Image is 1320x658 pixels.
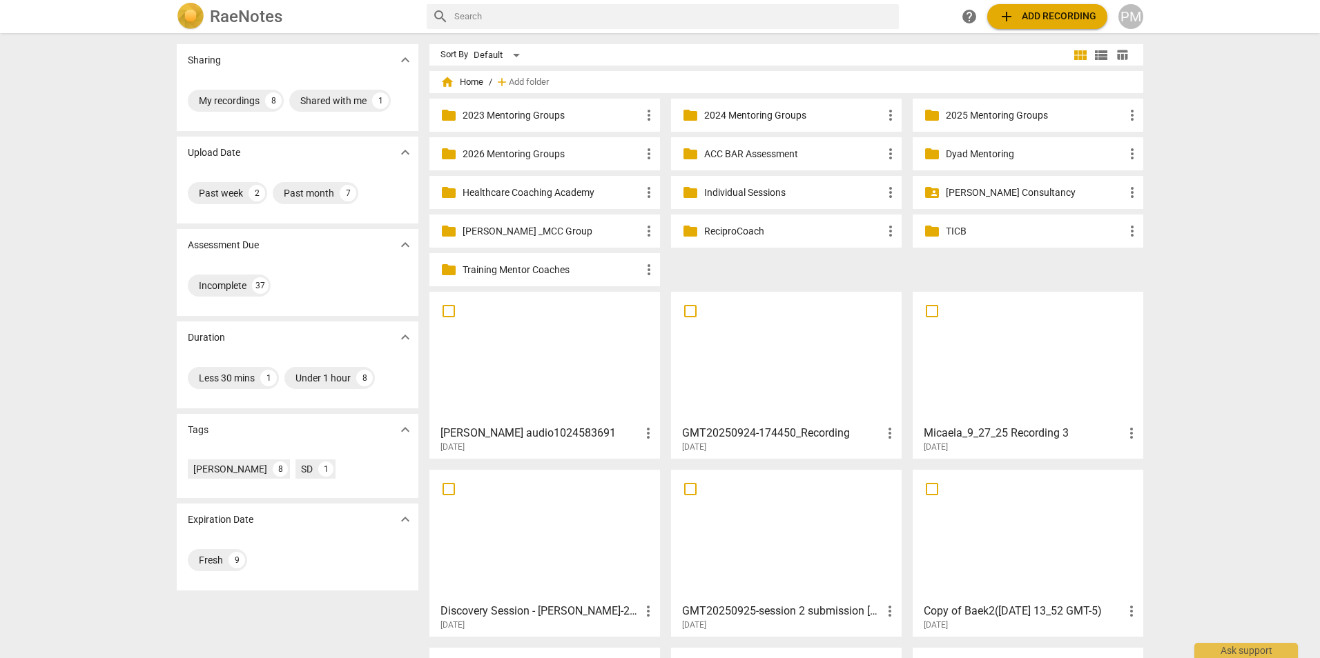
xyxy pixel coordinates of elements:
p: Dyad Mentoring [946,147,1124,161]
div: Sort By [440,50,468,60]
span: help [961,8,978,25]
h3: Discovery Session - Anthony Goolsby-20250910_121832-Meeting Recording [440,603,640,619]
div: Shared with me [300,94,367,108]
div: Past week [199,186,243,200]
span: more_vert [641,223,657,239]
span: view_list [1093,47,1109,63]
span: search [432,8,449,25]
div: Ask support [1194,643,1298,658]
span: folder [440,146,457,162]
div: Past month [284,186,334,200]
div: Under 1 hour [295,371,351,385]
div: 7 [340,185,356,201]
button: List view [1091,45,1112,66]
span: Add recording [998,8,1096,25]
span: more_vert [1123,425,1140,441]
h3: Copy of Baek2(2025-09-24 13_52 GMT-5) [924,603,1123,619]
span: more_vert [882,603,898,619]
span: folder [440,223,457,239]
div: 8 [273,461,288,477]
p: Melnyk Consultancy [946,186,1124,200]
img: Logo [177,3,204,30]
a: LogoRaeNotes [177,3,416,30]
span: [DATE] [440,619,465,631]
span: more_vert [640,603,657,619]
span: table_chart [1116,48,1129,61]
div: My recordings [199,94,260,108]
p: 2025 Mentoring Groups [946,108,1124,123]
span: more_vert [882,146,899,162]
button: Show more [395,142,416,163]
span: folder [924,223,940,239]
p: 2026 Mentoring Groups [463,147,641,161]
p: Training Mentor Coaches [463,263,641,277]
button: Show more [395,235,416,255]
span: [DATE] [924,441,948,453]
span: more_vert [641,184,657,201]
span: more_vert [1124,146,1141,162]
span: folder [682,184,699,201]
span: more_vert [1123,603,1140,619]
div: SD [301,462,313,476]
a: Help [957,4,982,29]
span: expand_more [397,329,414,346]
div: Default [474,44,525,66]
p: Duration [188,330,225,345]
span: expand_more [397,237,414,253]
span: folder [924,146,940,162]
div: Incomplete [199,279,246,292]
span: more_vert [882,425,898,441]
span: [DATE] [682,619,706,631]
h3: Lindsay McGeachie audio1024583691 [440,425,640,441]
a: [PERSON_NAME] audio1024583691[DATE] [434,297,655,452]
div: 2 [249,185,265,201]
p: ACC BAR Assessment [704,147,882,161]
span: more_vert [882,184,899,201]
span: folder [440,261,457,278]
p: ReciproCoach [704,224,882,239]
a: GMT20250925-session 2 submission [PERSON_NAME][DATE] [676,475,897,630]
span: folder [682,223,699,239]
span: Home [440,75,483,89]
h3: GMT20250925-session 2 submission Joy McLaughlin [682,603,882,619]
span: more_vert [1124,107,1141,123]
a: Micaela_9_27_25 Recording 3[DATE] [918,297,1138,452]
div: 8 [356,370,373,386]
span: more_vert [882,223,899,239]
span: [DATE] [682,441,706,453]
span: add [495,75,509,89]
span: [DATE] [440,441,465,453]
span: home [440,75,454,89]
span: folder [924,107,940,123]
span: [DATE] [924,619,948,631]
span: more_vert [641,146,657,162]
p: TICB [946,224,1124,239]
a: Copy of Baek2([DATE] 13_52 GMT-5)[DATE] [918,475,1138,630]
div: 37 [252,277,269,294]
span: folder [682,146,699,162]
p: Upload Date [188,146,240,160]
span: add [998,8,1015,25]
p: Tags [188,423,208,437]
p: Healthcare Coaching Academy [463,186,641,200]
p: Individual Sessions [704,186,882,200]
span: more_vert [641,261,657,278]
p: Expiration Date [188,512,253,527]
button: Upload [987,4,1107,29]
span: more_vert [640,425,657,441]
p: Assessment Due [188,238,259,252]
span: more_vert [1124,184,1141,201]
h3: GMT20250924-174450_Recording [682,425,882,441]
span: expand_more [397,511,414,528]
span: more_vert [1124,223,1141,239]
p: Pauline Melnyk _MCC Group [463,224,641,239]
a: Discovery Session - [PERSON_NAME]-20250910_121832-Meeting Recording[DATE] [434,475,655,630]
button: Tile view [1070,45,1091,66]
div: [PERSON_NAME] [193,462,267,476]
div: 1 [260,370,277,386]
h3: Micaela_9_27_25 Recording 3 [924,425,1123,441]
div: Fresh [199,553,223,567]
p: 2024 Mentoring Groups [704,108,882,123]
button: Show more [395,327,416,348]
span: Add folder [509,77,549,88]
